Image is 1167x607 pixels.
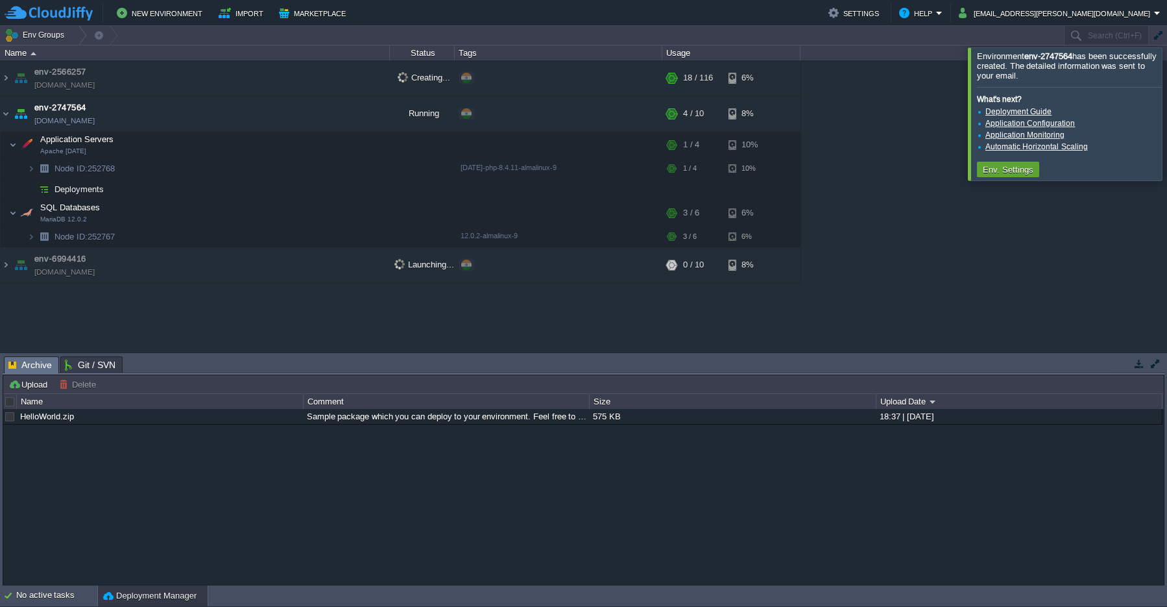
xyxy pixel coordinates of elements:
span: Archive [8,357,52,373]
a: Application Configuration [985,119,1075,128]
a: env-6994416 [34,253,86,266]
img: AMDAwAAAACH5BAEAAAAALAAAAAABAAEAAAICRAEAOw== [35,227,53,247]
div: Status [391,45,454,60]
img: AMDAwAAAACH5BAEAAAAALAAAAAABAAEAAAICRAEAOw== [12,247,30,282]
div: Size [590,394,875,409]
div: Comment [304,394,589,409]
img: AMDAwAAAACH5BAEAAAAALAAAAAABAAEAAAICRAEAOw== [1,96,11,131]
img: AMDAwAAAACH5BAEAAAAALAAAAAABAAEAAAICRAEAOw== [18,200,36,226]
div: 1 / 4 [683,132,699,158]
img: AMDAwAAAACH5BAEAAAAALAAAAAABAAEAAAICRAEAOw== [12,96,30,131]
button: [EMAIL_ADDRESS][PERSON_NAME][DOMAIN_NAME] [959,5,1154,21]
div: 575 KB [590,409,874,424]
div: 4 / 10 [683,96,704,131]
button: Env. Settings [979,164,1037,175]
div: 18 / 116 [683,60,713,95]
a: env-2566257 [34,66,86,79]
button: Delete [59,378,100,390]
b: env-2747564 [1024,51,1072,61]
div: 8% [728,96,771,131]
span: SQL Databases [39,202,102,213]
img: AMDAwAAAACH5BAEAAAAALAAAAAABAAEAAAICRAEAOw== [1,60,11,95]
a: Application Monitoring [985,130,1065,140]
div: 3 / 6 [683,200,699,226]
button: Settings [828,5,883,21]
div: Tags [455,45,662,60]
span: Node ID: [54,164,88,173]
div: No active tasks [16,586,97,606]
a: Deployments [53,184,106,195]
a: Automatic Horizontal Scaling [985,142,1088,151]
div: 6% [728,227,771,247]
div: 18:37 | [DATE] [876,409,1161,424]
div: 10% [728,132,771,158]
img: AMDAwAAAACH5BAEAAAAALAAAAAABAAEAAAICRAEAOw== [30,52,36,55]
div: 0 / 10 [683,247,704,282]
button: Import [219,5,267,21]
button: Marketplace [279,5,350,21]
div: Name [18,394,302,409]
img: AMDAwAAAACH5BAEAAAAALAAAAAABAAEAAAICRAEAOw== [27,227,35,247]
span: Node ID: [54,232,88,242]
div: 8% [728,247,771,282]
img: AMDAwAAAACH5BAEAAAAALAAAAAABAAEAAAICRAEAOw== [9,200,17,226]
span: Apache [DATE] [40,147,86,155]
img: CloudJiffy [5,5,93,21]
img: AMDAwAAAACH5BAEAAAAALAAAAAABAAEAAAICRAEAOw== [35,158,53,179]
span: Application Servers [39,134,115,145]
span: Creating... [398,72,450,82]
span: Launching... [394,259,454,269]
button: Deployment Manager [103,589,197,602]
span: Git / SVN [65,357,115,373]
span: 252767 [53,231,117,242]
div: 1 / 4 [683,158,697,179]
button: Env Groups [5,26,69,44]
img: AMDAwAAAACH5BAEAAAAALAAAAAABAAEAAAICRAEAOw== [1,247,11,282]
button: Upload [8,378,51,390]
img: AMDAwAAAACH5BAEAAAAALAAAAAABAAEAAAICRAEAOw== [9,132,17,158]
div: Upload Date [877,394,1162,409]
img: AMDAwAAAACH5BAEAAAAALAAAAAABAAEAAAICRAEAOw== [18,132,36,158]
button: Help [899,5,936,21]
a: [DOMAIN_NAME] [34,266,95,279]
span: 12.0.2-almalinux-9 [461,232,518,240]
a: HelloWorld.zip [20,412,74,421]
a: env-2747564 [34,101,86,114]
a: Deployment Guide [985,107,1052,116]
a: Application ServersApache [DATE] [39,134,115,144]
span: 252768 [53,163,117,174]
img: AMDAwAAAACH5BAEAAAAALAAAAAABAAEAAAICRAEAOw== [12,60,30,95]
img: AMDAwAAAACH5BAEAAAAALAAAAAABAAEAAAICRAEAOw== [27,179,35,199]
a: SQL DatabasesMariaDB 12.0.2 [39,203,102,212]
div: Name [1,45,389,60]
img: AMDAwAAAACH5BAEAAAAALAAAAAABAAEAAAICRAEAOw== [35,179,53,199]
div: 6% [728,200,771,226]
b: What's next? [977,95,1022,104]
span: [DATE]-php-8.4.11-almalinux-9 [461,164,557,171]
a: [DOMAIN_NAME] [34,114,95,127]
div: 6% [728,60,771,95]
a: [DOMAIN_NAME] [34,79,95,92]
img: AMDAwAAAACH5BAEAAAAALAAAAAABAAEAAAICRAEAOw== [27,158,35,179]
span: Environment has been successfully created. The detailed information was sent to your email. [977,51,1157,81]
div: 3 / 6 [683,227,697,247]
div: Sample package which you can deploy to your environment. Feel free to delete and upload a package... [304,409,588,424]
div: Running [390,96,455,131]
a: Node ID:252768 [53,163,117,174]
a: Node ID:252767 [53,231,117,242]
div: Usage [663,45,800,60]
button: New Environment [117,5,206,21]
span: MariaDB 12.0.2 [40,216,87,223]
div: 10% [728,158,771,179]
